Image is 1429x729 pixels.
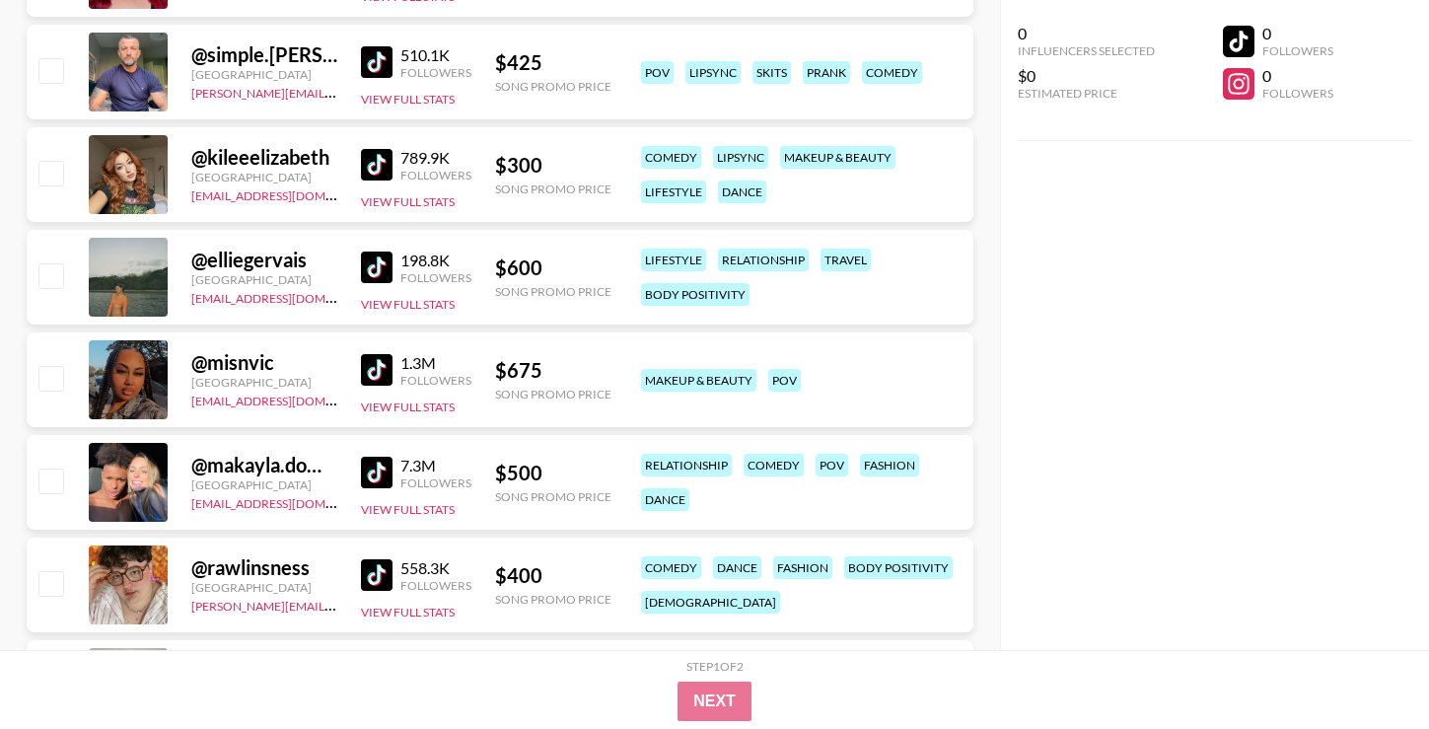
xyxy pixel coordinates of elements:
a: [EMAIL_ADDRESS][DOMAIN_NAME] [191,184,390,203]
div: Step 1 of 2 [686,659,744,674]
div: $0 [1018,66,1155,86]
button: Next [678,682,751,721]
div: lifestyle [641,181,706,203]
div: [GEOGRAPHIC_DATA] [191,272,337,287]
div: pov [641,61,674,84]
div: lipsync [713,146,768,169]
button: View Full Stats [361,605,455,620]
div: 0 [1018,24,1155,43]
div: [GEOGRAPHIC_DATA] [191,170,337,184]
div: travel [821,249,871,271]
div: 198.8K [400,251,471,270]
div: Song Promo Price [495,489,611,504]
div: Song Promo Price [495,182,611,196]
div: Song Promo Price [495,79,611,94]
div: relationship [718,249,809,271]
div: pov [816,454,848,476]
div: comedy [641,146,701,169]
div: Song Promo Price [495,387,611,401]
div: Followers [400,475,471,490]
div: $ 500 [495,461,611,485]
img: TikTok [361,149,393,181]
div: Followers [1262,43,1333,58]
img: TikTok [361,46,393,78]
img: TikTok [361,354,393,386]
div: body positivity [844,556,953,579]
div: 558.3K [400,558,471,578]
div: @ rawlinsness [191,555,337,580]
div: 0 [1262,66,1333,86]
img: TikTok [361,252,393,283]
div: Followers [1262,86,1333,101]
div: Estimated Price [1018,86,1155,101]
div: $ 300 [495,153,611,178]
div: 7.3M [400,456,471,475]
div: $ 400 [495,563,611,588]
a: [PERSON_NAME][EMAIL_ADDRESS][DOMAIN_NAME] [191,595,483,614]
div: Followers [400,65,471,80]
div: @ simple.[PERSON_NAME].8 [191,42,337,67]
div: [GEOGRAPHIC_DATA] [191,67,337,82]
div: makeup & beauty [780,146,895,169]
div: $ 600 [495,255,611,280]
div: Song Promo Price [495,592,611,607]
img: TikTok [361,559,393,591]
div: relationship [641,454,732,476]
div: [GEOGRAPHIC_DATA] [191,375,337,390]
div: @ kileeelizabeth [191,145,337,170]
div: @ makayla.domagalski1 [191,453,337,477]
div: 1.3M [400,353,471,373]
div: comedy [641,556,701,579]
div: lifestyle [641,249,706,271]
div: Song Promo Price [495,284,611,299]
iframe: Drift Widget Chat Controller [1330,630,1405,705]
div: 789.9K [400,148,471,168]
div: makeup & beauty [641,369,756,392]
div: dance [641,488,689,511]
div: prank [803,61,850,84]
div: $ 425 [495,50,611,75]
div: dance [713,556,761,579]
button: View Full Stats [361,92,455,107]
div: skits [752,61,791,84]
div: [GEOGRAPHIC_DATA] [191,477,337,492]
button: View Full Stats [361,502,455,517]
div: Followers [400,168,471,182]
button: View Full Stats [361,194,455,209]
div: Followers [400,270,471,285]
div: pov [768,369,801,392]
div: [DEMOGRAPHIC_DATA] [641,591,780,614]
div: 510.1K [400,45,471,65]
div: [GEOGRAPHIC_DATA] [191,580,337,595]
div: body positivity [641,283,750,306]
a: [EMAIL_ADDRESS][DOMAIN_NAME] [191,492,390,511]
img: TikTok [361,457,393,488]
a: [EMAIL_ADDRESS][DOMAIN_NAME] [191,287,390,306]
div: lipsync [685,61,741,84]
a: [PERSON_NAME][EMAIL_ADDRESS][DOMAIN_NAME] [191,82,483,101]
div: fashion [860,454,919,476]
div: $ 675 [495,358,611,383]
button: View Full Stats [361,400,455,414]
div: @ elliegervais [191,248,337,272]
div: Followers [400,373,471,388]
div: 0 [1262,24,1333,43]
button: View Full Stats [361,297,455,312]
div: @ misnvic [191,350,337,375]
div: dance [718,181,766,203]
a: [EMAIL_ADDRESS][DOMAIN_NAME] [191,390,390,408]
div: fashion [773,556,832,579]
div: comedy [744,454,804,476]
div: Influencers Selected [1018,43,1155,58]
div: Followers [400,578,471,593]
div: comedy [862,61,922,84]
